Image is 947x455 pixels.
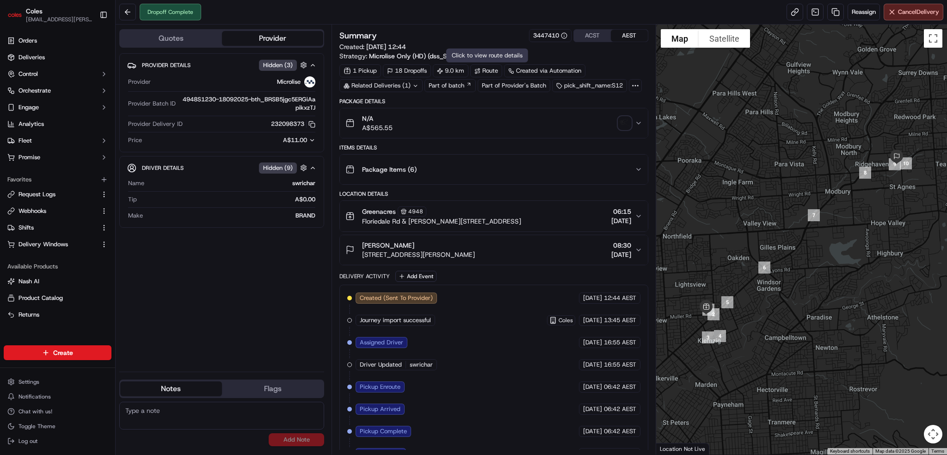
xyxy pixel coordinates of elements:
[18,70,38,78] span: Control
[855,163,875,182] div: 8
[848,4,880,20] button: Reassign
[339,42,406,51] span: Created:
[4,187,111,202] button: Request Logs
[4,100,111,115] button: Engage
[9,88,26,105] img: 1736555255976-a54dd68f-1ca7-489b-9aae-adbdc363a1c4
[4,390,111,403] button: Notifications
[804,206,824,225] div: 7
[339,31,377,40] h3: Summary
[9,37,168,52] p: Welcome 👋
[7,240,97,249] a: Delivery Windows
[4,420,111,433] button: Toggle Theme
[710,326,730,346] div: 4
[120,31,222,46] button: Quotes
[549,317,573,324] button: Coles
[446,49,528,62] div: Click to view route details
[18,277,39,286] span: Nash AI
[128,195,137,204] span: Tip
[611,216,631,225] span: [DATE]
[408,208,423,215] span: 4948
[31,98,117,105] div: We're available if you need us!
[147,212,315,220] div: BRAND
[26,6,43,16] button: Coles
[4,307,111,322] button: Returns
[4,375,111,388] button: Settings
[604,338,636,347] span: 16:55 AEST
[395,271,437,282] button: Add Event
[924,29,942,48] button: Toggle fullscreen view
[369,51,478,61] a: Microlise Only (HD) (dss_SdHd6m)
[53,348,73,357] span: Create
[259,162,309,174] button: Hidden (9)
[339,64,381,77] div: 1 Pickup
[583,405,602,413] span: [DATE]
[704,305,723,324] div: 2
[604,294,636,302] span: 12:44 AEST
[18,393,51,400] span: Notifications
[366,43,406,51] span: [DATE] 12:44
[18,103,39,112] span: Engage
[339,51,478,61] div: Strategy:
[18,190,55,199] span: Request Logs
[128,136,142,144] span: Price
[7,190,97,199] a: Request Logs
[7,277,108,286] a: Nash AI
[127,160,316,175] button: Driver DetailsHidden (9)
[896,154,916,173] div: 10
[222,381,324,396] button: Flags
[559,317,573,324] span: Coles
[222,31,324,46] button: Provider
[339,98,648,105] div: Package Details
[360,405,400,413] span: Pickup Arrived
[18,37,37,45] span: Orders
[924,425,942,443] button: Map camera controls
[362,250,475,259] span: [STREET_ADDRESS][PERSON_NAME]
[875,449,926,454] span: Map data ©2025 Google
[128,212,143,220] span: Make
[611,241,631,250] span: 08:30
[128,120,183,128] span: Provider Delivery ID
[4,291,111,305] button: Product Catalog
[179,95,315,112] span: 4948S1230-18092025-bth_BRSB5jgc5ERGiAapikxzTJ
[4,204,111,218] button: Webhooks
[604,427,636,436] span: 06:42 AEST
[611,250,631,259] span: [DATE]
[661,29,699,48] button: Show street map
[18,153,40,162] span: Promise
[31,88,152,98] div: Start new chat
[26,16,92,23] span: [EMAIL_ADDRESS][PERSON_NAME][PERSON_NAME][DOMAIN_NAME]
[360,361,402,369] span: Driver Updated
[6,131,74,147] a: 📗Knowledge Base
[7,294,108,302] a: Product Catalog
[340,155,647,184] button: Package Items (6)
[360,383,400,391] span: Pickup Enroute
[884,4,943,20] button: CancelDelivery
[234,136,315,144] button: A$11.00
[78,135,86,143] div: 💻
[583,361,602,369] span: [DATE]
[383,64,431,77] div: 18 Dropoffs
[4,405,111,418] button: Chat with us!
[583,383,602,391] span: [DATE]
[4,4,96,26] button: ColesColes[EMAIL_ADDRESS][PERSON_NAME][PERSON_NAME][DOMAIN_NAME]
[611,207,631,216] span: 06:15
[574,30,611,42] button: ACST
[362,114,393,123] span: N/A
[369,51,471,61] span: Microlise Only (HD) (dss_SdHd6m)
[410,361,433,369] span: swrichar
[7,207,97,215] a: Webhooks
[433,64,468,77] div: 9.0 km
[658,443,689,455] a: Open this area in Google Maps (opens a new window)
[9,135,17,143] div: 📗
[18,87,51,95] span: Orchestrate
[470,64,502,77] a: Route
[4,435,111,448] button: Log out
[9,9,28,28] img: Nash
[4,117,111,131] a: Analytics
[18,134,71,143] span: Knowledge Base
[4,83,111,98] button: Orchestrate
[65,156,112,164] a: Powered byPylon
[699,300,718,319] div: 1
[277,78,301,86] span: Microlise
[533,31,567,40] div: 3447410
